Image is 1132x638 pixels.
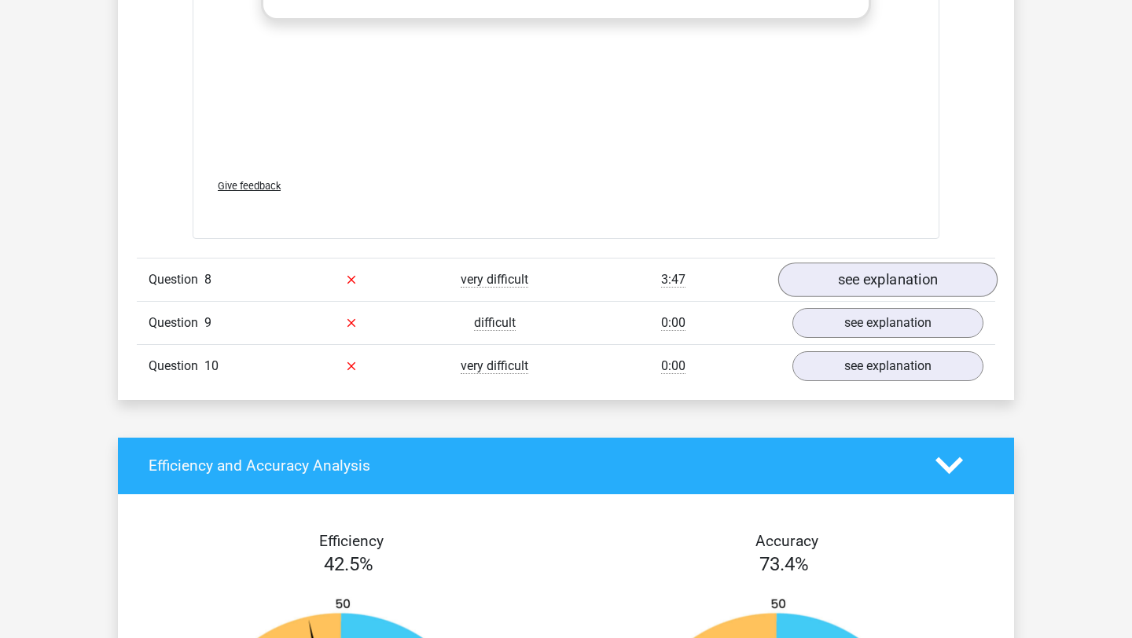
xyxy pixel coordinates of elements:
span: 8 [204,272,211,287]
span: very difficult [461,272,528,288]
span: 0:00 [661,358,685,374]
span: Question [149,313,204,332]
h4: Efficiency and Accuracy Analysis [149,456,912,475]
span: Question [149,270,204,289]
a: see explanation [778,262,998,297]
span: 3:47 [661,272,685,288]
span: 0:00 [661,315,685,331]
span: difficult [474,315,516,331]
h4: Efficiency [149,532,554,550]
span: 73.4% [759,553,809,575]
span: Give feedback [218,180,281,192]
h4: Accuracy [584,532,990,550]
span: Question [149,357,204,376]
span: very difficult [461,358,528,374]
span: 9 [204,315,211,330]
span: 10 [204,358,219,373]
span: 42.5% [324,553,373,575]
a: see explanation [792,308,983,338]
a: see explanation [792,351,983,381]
